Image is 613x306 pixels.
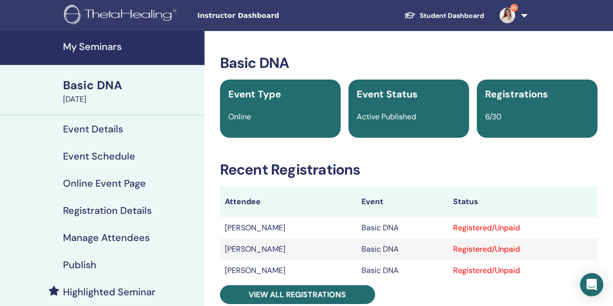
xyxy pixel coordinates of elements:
th: Status [448,186,597,217]
span: Instructor Dashboard [197,11,343,21]
div: Basic DNA [63,77,199,94]
div: [DATE] [63,94,199,105]
th: Event [357,186,448,217]
h4: My Seminars [63,41,199,52]
a: View all registrations [220,285,375,304]
td: Basic DNA [357,217,448,239]
h4: Online Event Page [63,177,146,189]
td: [PERSON_NAME] [220,239,357,260]
h4: Publish [63,259,96,271]
span: 6/30 [485,112,502,122]
img: default.jpg [500,8,515,23]
a: Student Dashboard [396,7,492,25]
span: Registrations [485,88,548,100]
td: [PERSON_NAME] [220,217,357,239]
span: View all registrations [249,290,346,300]
h3: Basic DNA [220,54,597,72]
h4: Manage Attendees [63,232,150,243]
h4: Registration Details [63,205,152,216]
div: Registered/Unpaid [453,222,593,234]
a: Basic DNA[DATE] [57,77,204,105]
img: graduation-cap-white.svg [404,11,416,19]
div: Registered/Unpaid [453,265,593,276]
th: Attendee [220,186,357,217]
h3: Recent Registrations [220,161,597,178]
div: Open Intercom Messenger [580,273,603,296]
span: 9+ [510,4,518,12]
td: [PERSON_NAME] [220,260,357,281]
span: Event Status [357,88,418,100]
div: Registered/Unpaid [453,243,593,255]
span: Active Published [357,112,416,122]
h4: Highlighted Seminar [63,286,156,298]
img: logo.png [64,5,180,27]
h4: Event Details [63,123,123,135]
span: Online [228,112,251,122]
span: Event Type [228,88,281,100]
td: Basic DNA [357,260,448,281]
h4: Event Schedule [63,150,135,162]
td: Basic DNA [357,239,448,260]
